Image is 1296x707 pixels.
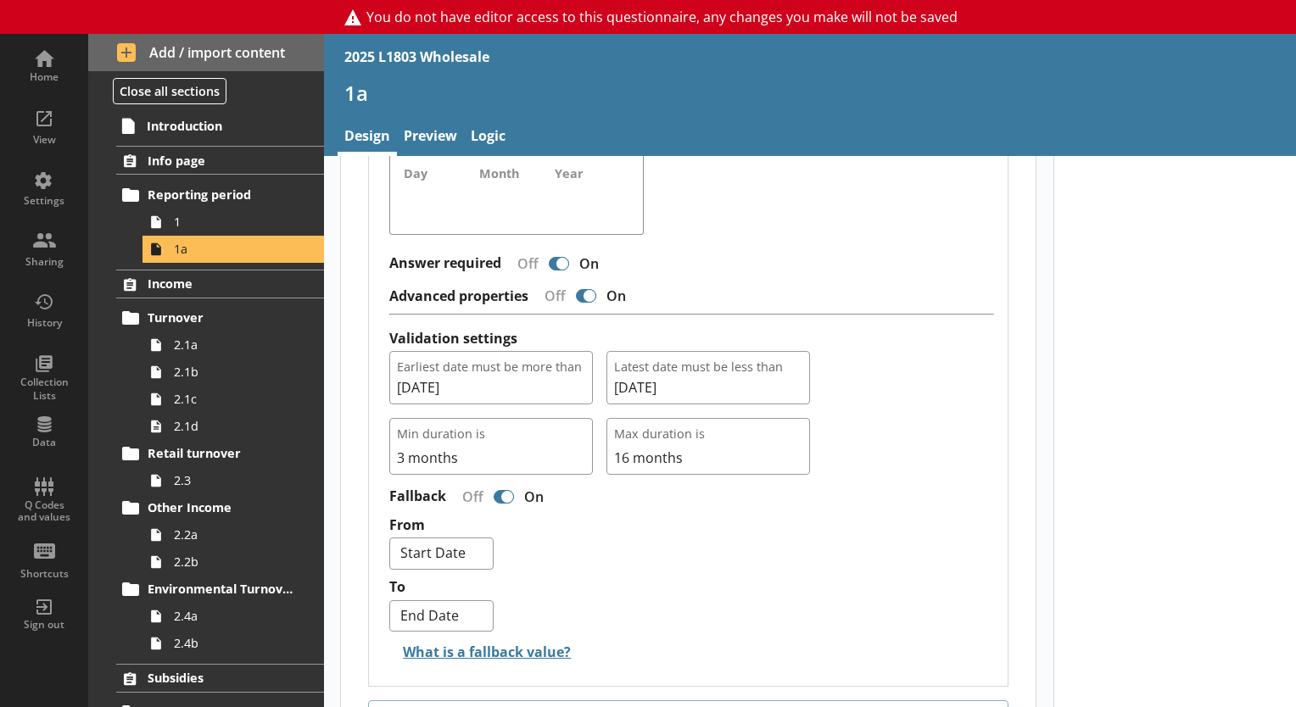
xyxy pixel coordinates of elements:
span: Latest date must be less than [614,359,802,375]
button: Max duration is16 months [606,418,810,475]
div: Sharing [14,255,74,269]
span: Subsidies [148,670,294,686]
div: On [600,287,640,305]
a: Retail turnover [116,440,324,467]
span: Other Income [148,499,294,515]
span: [DATE] [397,378,585,397]
div: On [573,254,612,273]
a: Info page [116,146,324,175]
span: Min duration is [397,426,585,442]
button: Add / import content [88,34,324,71]
a: 2.1d [142,413,324,440]
div: On [517,487,557,506]
div: Off [531,287,573,305]
div: Off [504,254,545,273]
span: 2.1c [174,391,301,407]
div: Sign out [14,618,74,632]
a: 1a [142,236,324,263]
span: Add / import content [117,43,296,62]
li: Reporting period11a [124,181,324,263]
a: Income [116,270,324,298]
span: 2.4a [174,608,301,624]
span: Info page [148,153,294,169]
h1: 1a [344,80,1276,106]
span: Retail turnover [148,445,294,461]
a: 2.1c [142,386,324,413]
button: What is a fallback value? [389,638,574,665]
div: View [14,133,74,147]
span: Environmental Turnover [148,581,294,597]
div: 2025 L1803 Wholesale [344,47,489,66]
a: Turnover [116,304,324,331]
span: Turnover [148,309,294,326]
span: Max duration is [614,426,802,442]
div: Data [14,436,74,449]
span: 1a [174,241,301,257]
label: To [389,578,405,596]
span: [DATE] [614,378,802,397]
li: IncomeTurnover2.1a2.1b2.1c2.1dRetail turnover2.3Other Income2.2a2.2bEnvironmental Turnover2.4a2.4b [88,270,324,657]
li: Other Income2.2a2.2b [124,494,324,576]
li: Retail turnover2.3 [124,440,324,494]
a: 2.3 [142,467,324,494]
a: 2.2b [142,548,324,576]
div: 16 months [614,448,818,467]
span: 2.2b [174,554,301,570]
li: Environmental Turnover2.4a2.4b [124,576,324,657]
a: Reporting period [116,181,324,209]
label: Fallback [389,487,446,505]
a: Logic [464,120,512,156]
li: Turnover2.1a2.1b2.1c2.1d [124,304,324,440]
a: Design [338,120,397,156]
a: 2.1a [142,331,324,359]
label: Answer required [389,254,501,272]
span: 2.1d [174,418,301,434]
button: Earliest date must be more than[DATE] [389,351,593,404]
div: Settings [14,194,74,208]
span: 2.2a [174,526,301,543]
label: Advanced properties [389,287,528,305]
li: Info pageReporting period11a [88,146,324,262]
span: Reporting period [148,186,294,203]
a: Other Income [116,494,324,521]
span: Introduction [147,118,294,134]
a: Environmental Turnover [116,576,324,603]
span: 2.4b [174,635,301,651]
div: Off [449,487,490,506]
a: 2.4a [142,603,324,630]
a: Subsidies [116,664,324,693]
label: From [389,516,425,534]
a: 2.1b [142,359,324,386]
div: History [14,316,74,330]
div: Collection Lists [14,376,74,402]
button: Close all sections [113,78,226,104]
a: Preview [397,120,464,156]
span: 2.1b [174,364,301,380]
span: 2.1a [174,337,301,353]
div: Q Codes and values [14,499,74,524]
button: Latest date must be less than[DATE] [606,351,810,404]
span: 1 [174,214,301,230]
span: Earliest date must be more than [397,359,585,375]
div: 3 months [397,448,601,467]
div: Home [14,70,74,84]
label: Validation settings [389,330,517,348]
a: 2.2a [142,521,324,548]
div: Shortcuts [14,567,74,581]
button: Min duration is3 months [389,418,593,475]
a: 1 [142,209,324,236]
a: Introduction [115,112,324,139]
a: 2.4b [142,630,324,657]
span: 2.3 [174,472,301,488]
span: Income [148,276,294,292]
